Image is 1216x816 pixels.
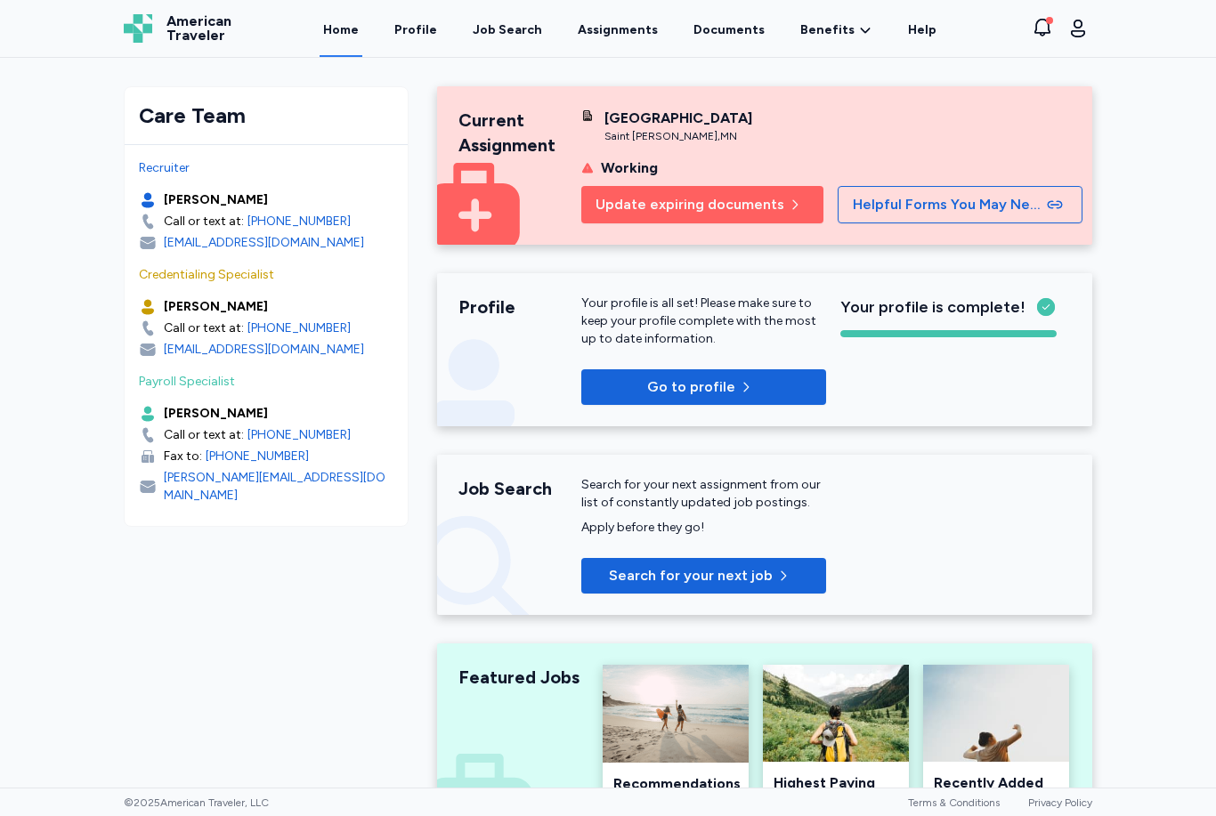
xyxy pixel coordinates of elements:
[164,469,393,505] div: [PERSON_NAME][EMAIL_ADDRESS][DOMAIN_NAME]
[800,21,872,39] a: Benefits
[206,448,309,465] a: [PHONE_NUMBER]
[164,298,268,316] div: [PERSON_NAME]
[838,186,1082,223] button: Helpful Forms You May Need
[647,376,735,398] span: Go to profile
[923,665,1069,762] img: Recently Added
[124,14,152,43] img: Logo
[840,295,1025,319] span: Your profile is complete!
[166,14,231,43] span: American Traveler
[908,796,1000,809] a: Terms & Conditions
[164,191,268,209] div: [PERSON_NAME]
[581,558,826,594] button: Search for your next job
[581,519,826,537] div: Apply before they go!
[581,369,826,405] button: Go to profile
[247,319,351,337] a: [PHONE_NUMBER]
[164,213,244,230] div: Call or text at:
[800,21,855,39] span: Benefits
[139,373,393,391] div: Payroll Specialist
[763,665,909,762] img: Highest Paying
[1028,796,1092,809] a: Privacy Policy
[139,101,393,130] div: Care Team
[164,341,364,359] div: [EMAIL_ADDRESS][DOMAIN_NAME]
[596,194,784,215] span: Update expiring documents
[853,194,1043,215] span: Helpful Forms You May Need
[164,405,268,423] div: [PERSON_NAME]
[604,129,752,143] div: Saint [PERSON_NAME] , MN
[247,213,351,230] a: [PHONE_NUMBER]
[609,565,773,586] span: Search for your next job
[604,108,752,129] div: [GEOGRAPHIC_DATA]
[458,665,581,690] div: Featured Jobs
[603,665,749,763] img: Recommendations
[581,186,823,223] button: Update expiring documents
[164,426,244,444] div: Call or text at:
[139,266,393,284] div: Credentialing Specialist
[601,158,658,179] div: Working
[164,319,244,337] div: Call or text at:
[164,234,364,252] div: [EMAIL_ADDRESS][DOMAIN_NAME]
[581,476,826,512] div: Search for your next assignment from our list of constantly updated job postings.
[774,772,898,794] div: Highest Paying
[458,476,581,501] div: Job Search
[934,772,1058,794] div: Recently Added
[458,108,581,158] div: Current Assignment
[164,448,202,465] div: Fax to:
[139,159,393,177] div: Recruiter
[458,295,581,319] div: Profile
[613,773,738,795] div: Recommendations
[320,2,362,57] a: Home
[124,796,269,810] span: © 2025 American Traveler, LLC
[581,295,826,348] div: Your profile is all set! Please make sure to keep your profile complete with the most up to date ...
[473,21,542,39] div: Job Search
[247,426,351,444] a: [PHONE_NUMBER]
